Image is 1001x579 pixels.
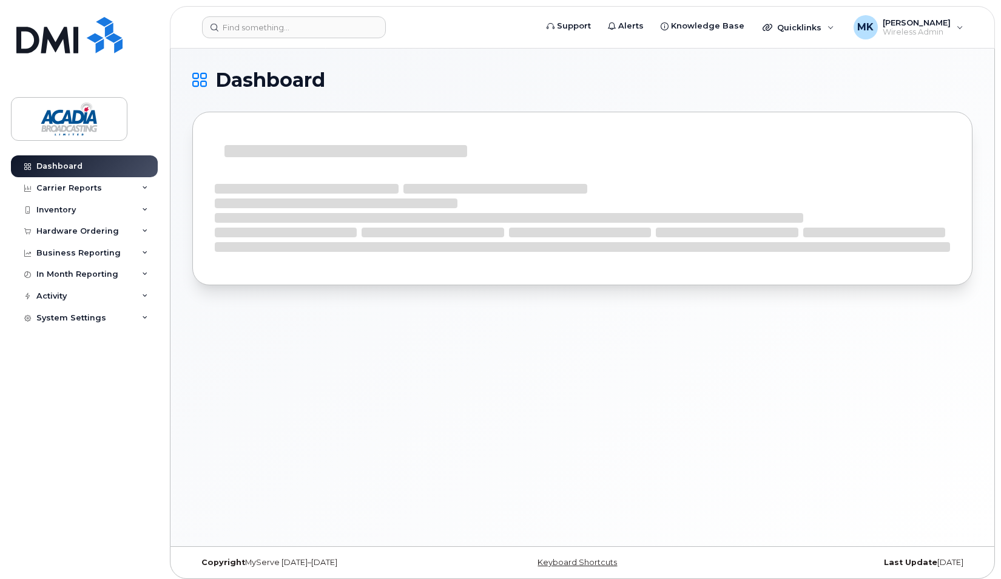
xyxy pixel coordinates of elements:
div: MyServe [DATE]–[DATE] [192,558,453,567]
strong: Copyright [201,558,245,567]
div: [DATE] [712,558,972,567]
strong: Last Update [884,558,937,567]
span: Dashboard [215,71,325,89]
a: Keyboard Shortcuts [538,558,617,567]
